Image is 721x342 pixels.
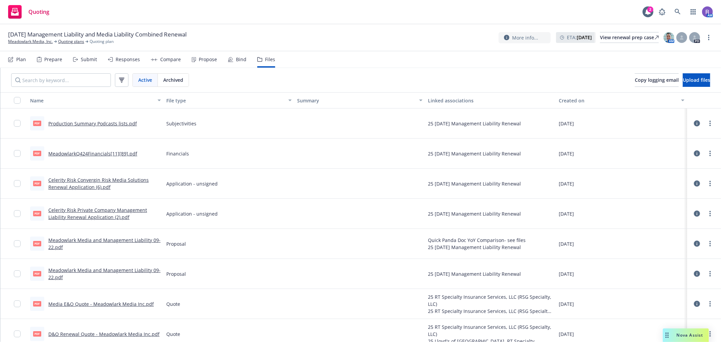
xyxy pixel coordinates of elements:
input: Toggle Row Selected [14,331,21,337]
div: Prepare [44,57,62,62]
span: [DATE] [559,180,574,187]
div: Bind [236,57,246,62]
span: pdf [33,241,41,246]
button: Created on [556,92,687,108]
span: [DATE] [559,210,574,217]
a: more [706,179,714,188]
button: Copy logging email [635,73,679,87]
div: Propose [199,57,217,62]
button: Linked associations [425,92,556,108]
a: more [706,270,714,278]
input: Toggle Row Selected [14,120,21,127]
input: Toggle Row Selected [14,180,21,187]
a: Meadowlark Media and Management Liability 09-22.pdf [48,237,161,250]
a: Production Summary Podcasts lists.pdf [48,120,137,127]
div: 25 [DATE] Management Liability Renewal [428,210,521,217]
a: Quoting [5,2,52,21]
span: Proposal [166,240,186,247]
span: Application - unsigned [166,180,218,187]
a: MeadowlarkQ424Financials[11][89].pdf [48,150,137,157]
span: Application - unsigned [166,210,218,217]
div: Plan [16,57,26,62]
div: 25 RT Specialty Insurance Services, LLC (RSG Specialty, LLC) [428,293,553,308]
span: Quote [166,331,180,338]
span: [DATE] Management Liability and Media Liability Combined Renewal [8,30,187,39]
img: photo [664,32,674,43]
div: Files [265,57,275,62]
div: 25 RT Specialty Insurance Services, LLC (RSG Specialty, LLC) [428,308,553,315]
span: Financials [166,150,189,157]
button: File type [164,92,294,108]
span: [DATE] [559,150,574,157]
strong: [DATE] [577,34,592,41]
span: pdf [33,331,41,336]
div: Summary [297,97,415,104]
input: Select all [14,97,21,104]
span: pdf [33,301,41,306]
div: Name [30,97,153,104]
div: Submit [81,57,97,62]
a: Media E&O Quote - Meadowlark Media Inc.pdf [48,301,154,307]
span: [DATE] [559,120,574,127]
a: Meadowlark Media and Management Liability 09-22.pdf [48,267,161,280]
span: More info... [512,34,538,41]
a: Celerity Risk Convergin Risk Media Solutions Renewal Application (6).pdf [48,177,149,190]
span: [DATE] [559,300,574,308]
input: Toggle Row Selected [14,210,21,217]
div: Created on [559,97,677,104]
span: Upload files [683,77,710,83]
input: Toggle Row Selected [14,270,21,277]
input: Toggle Row Selected [14,150,21,157]
button: Nova Assist [663,328,709,342]
div: Compare [160,57,181,62]
button: Upload files [683,73,710,87]
a: Celerity Risk Private Company Management Liability Renewal Application (2).pdf [48,207,147,220]
div: 25 [DATE] Management Liability Renewal [428,150,521,157]
div: 2 [647,6,653,13]
div: 25 [DATE] Management Liability Renewal [428,180,521,187]
input: Toggle Row Selected [14,240,21,247]
a: more [706,149,714,157]
div: 25 [DATE] Management Liability Renewal [428,120,521,127]
a: Quoting plans [58,39,84,45]
span: Nova Assist [677,332,703,338]
div: Quick Panda Doc YoY Comparison- see files [428,237,526,244]
div: 25 [DATE] Management Liability Renewal [428,244,526,251]
span: Quote [166,300,180,308]
span: Archived [163,76,183,83]
span: pdf [33,151,41,156]
a: View renewal prep case [600,32,659,43]
span: Active [138,76,152,83]
img: photo [702,6,713,17]
div: Responses [116,57,140,62]
a: Report a Bug [655,5,669,19]
span: ETA : [567,34,592,41]
button: More info... [499,32,551,43]
div: Linked associations [428,97,553,104]
a: Search [671,5,684,19]
span: Quoting plan [90,39,114,45]
a: more [706,330,714,338]
a: D&O Renewal Quote - Meadowlark Media Inc.pdf [48,331,160,337]
span: pdf [33,271,41,276]
a: more [705,33,713,42]
a: more [706,119,714,127]
a: Meadowlark Media, Inc. [8,39,53,45]
div: File type [166,97,284,104]
a: Switch app [687,5,700,19]
span: [DATE] [559,240,574,247]
a: more [706,300,714,308]
div: Drag to move [663,328,671,342]
span: [DATE] [559,270,574,277]
button: Name [27,92,164,108]
input: Toggle Row Selected [14,300,21,307]
a: more [706,240,714,248]
span: [DATE] [559,331,574,338]
div: 25 RT Specialty Insurance Services, LLC (RSG Specialty, LLC) [428,323,553,338]
span: pdf [33,211,41,216]
span: Proposal [166,270,186,277]
a: more [706,210,714,218]
span: pdf [33,121,41,126]
div: 25 [DATE] Management Liability Renewal [428,270,521,277]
